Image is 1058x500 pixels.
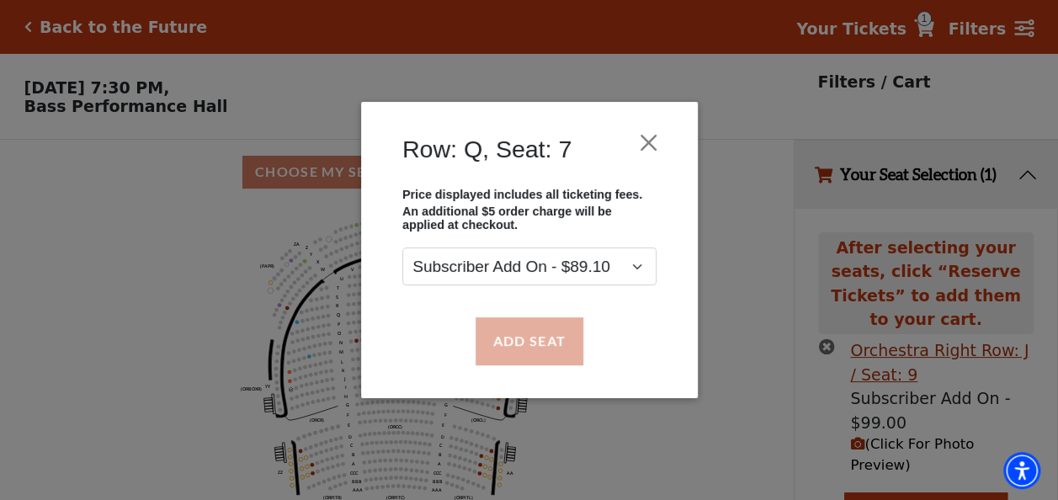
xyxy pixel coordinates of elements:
[402,205,657,232] p: An additional $5 order charge will be applied at checkout.
[402,135,572,163] h4: Row: Q, Seat: 7
[1003,452,1040,489] div: Accessibility Menu
[632,127,664,159] button: Close
[402,188,657,201] p: Price displayed includes all ticketing fees.
[475,317,582,364] button: Add Seat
